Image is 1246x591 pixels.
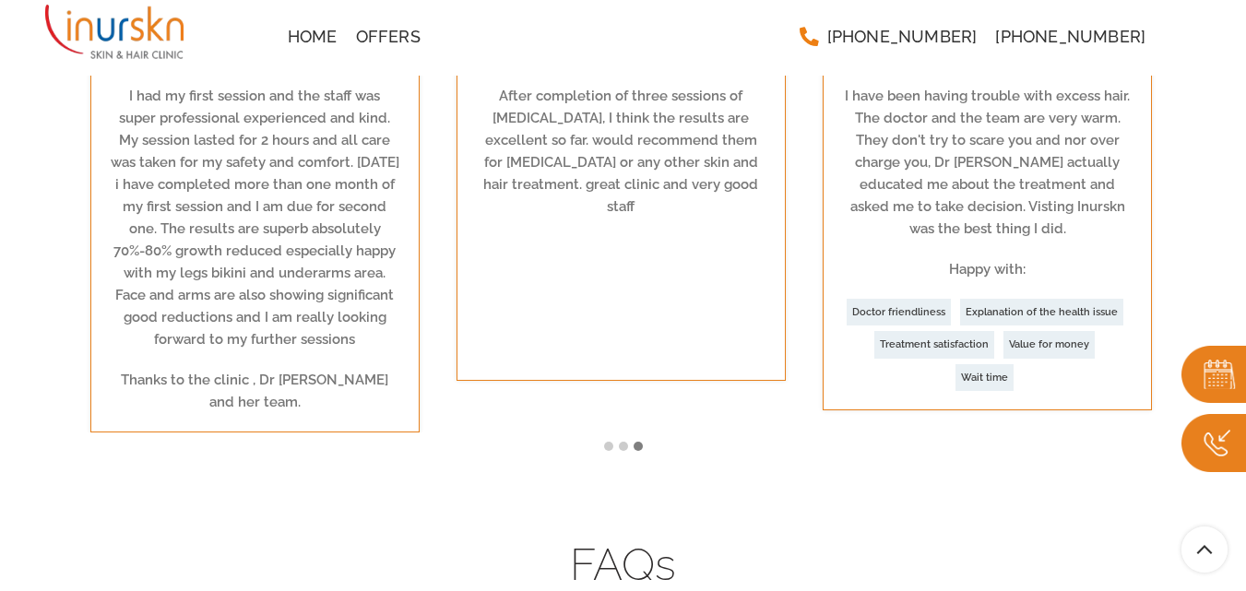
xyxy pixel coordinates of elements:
[949,261,1026,278] strong: Happy with:
[1181,526,1228,573] a: Scroll To Top
[789,18,986,55] a: [PHONE_NUMBER]
[476,85,766,218] p: After completion of three sessions of [MEDICAL_DATA], I think the results are excellent so far. w...
[847,299,951,326] a: Doctor friendliness
[874,331,994,359] a: Treatment satisfaction
[110,85,400,350] p: I had my first session and the staff was super professional experienced and kind. My session last...
[842,85,1133,240] p: I have been having trouble with excess hair. The doctor and the team are very warm. They don't tr...
[955,364,1014,392] a: Wait time
[986,18,1155,55] a: [PHONE_NUMBER]
[356,29,421,45] span: Offers
[347,18,430,55] a: Offers
[827,29,978,45] span: [PHONE_NUMBER]
[1003,331,1095,359] a: Value for money
[279,18,347,55] a: Home
[995,29,1145,45] span: [PHONE_NUMBER]
[288,29,338,45] span: Home
[960,299,1123,326] a: Explanation of the health issue
[110,369,400,413] p: Thanks to the clinic , Dr [PERSON_NAME] and her team.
